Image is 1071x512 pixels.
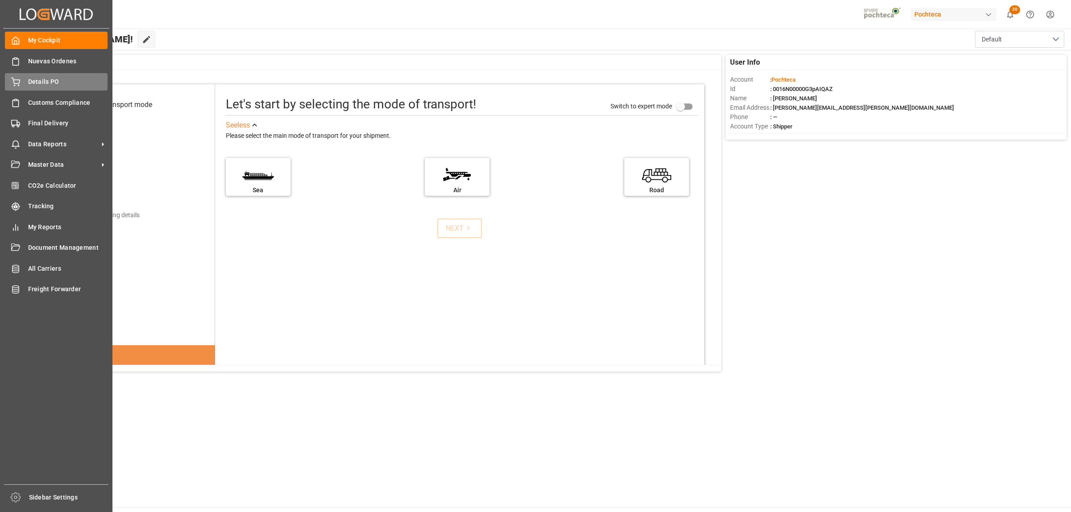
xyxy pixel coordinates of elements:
[28,119,108,128] span: Final Delivery
[83,99,152,110] div: Select transport mode
[28,36,108,45] span: My Cockpit
[84,211,140,220] div: Add shipping details
[28,285,108,294] span: Freight Forwarder
[5,239,108,256] a: Document Management
[772,76,796,83] span: Pochteca
[770,86,833,92] span: : 0016N00000G3pAIQAZ
[226,131,698,141] div: Please select the main mode of transport for your shipment.
[730,122,770,131] span: Account Type
[5,115,108,132] a: Final Delivery
[5,198,108,215] a: Tracking
[5,281,108,298] a: Freight Forwarder
[28,77,108,87] span: Details PO
[730,57,760,68] span: User Info
[730,103,770,112] span: Email Address
[29,493,109,502] span: Sidebar Settings
[429,186,485,195] div: Air
[911,6,1000,23] button: Pochteca
[1000,4,1020,25] button: show 20 new notifications
[770,95,817,102] span: : [PERSON_NAME]
[5,52,108,70] a: Nuevas Ordenes
[770,104,954,111] span: : [PERSON_NAME][EMAIL_ADDRESS][PERSON_NAME][DOMAIN_NAME]
[5,73,108,91] a: Details PO
[730,94,770,103] span: Name
[437,219,482,238] button: NEXT
[28,57,108,66] span: Nuevas Ordenes
[861,7,905,22] img: pochtecaImg.jpg_1689854062.jpg
[770,123,793,130] span: : Shipper
[982,35,1002,44] span: Default
[629,186,685,195] div: Road
[5,177,108,194] a: CO2e Calculator
[28,264,108,273] span: All Carriers
[610,103,672,110] span: Switch to expert mode
[975,31,1064,48] button: open menu
[911,8,996,21] div: Pochteca
[28,98,108,107] span: Customs Compliance
[5,218,108,235] a: My Reports
[1009,5,1020,14] span: 20
[28,223,108,232] span: My Reports
[1020,4,1040,25] button: Help Center
[28,160,99,169] span: Master Data
[770,114,777,120] span: : —
[730,84,770,94] span: Id
[5,260,108,277] a: All Carriers
[226,95,476,114] div: Let's start by selecting the mode of transport!
[28,243,108,252] span: Document Management
[226,120,250,131] div: See less
[5,94,108,111] a: Customs Compliance
[730,112,770,122] span: Phone
[446,223,473,234] div: NEXT
[28,140,99,149] span: Data Reports
[230,186,286,195] div: Sea
[28,181,108,190] span: CO2e Calculator
[5,32,108,49] a: My Cockpit
[770,76,796,83] span: :
[730,75,770,84] span: Account
[28,202,108,211] span: Tracking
